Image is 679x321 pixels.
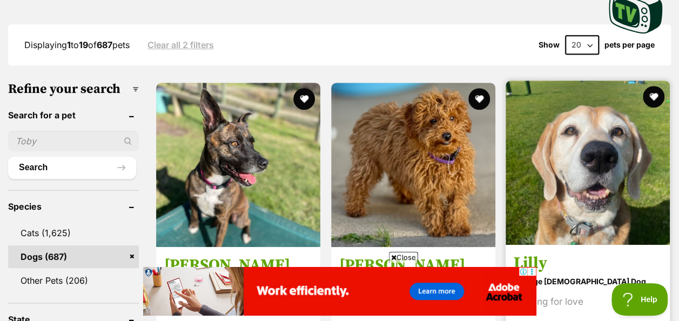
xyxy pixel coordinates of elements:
h3: [PERSON_NAME] [339,255,487,276]
img: consumer-privacy-logo.png [1,1,10,10]
strong: 1 [67,39,71,50]
span: Close [389,252,418,263]
img: Quade - Poodle (Toy) Dog [331,83,495,247]
header: Species [8,202,139,211]
div: Looking for love [514,295,662,309]
span: Displaying to of pets [24,39,130,50]
button: favourite [468,88,490,110]
strong: 19 [79,39,88,50]
header: Search for a pet [8,110,139,120]
a: Cats (1,625) [8,222,139,244]
iframe: Help Scout Beacon - Open [611,283,668,316]
iframe: Advertisement [143,267,536,316]
a: Clear all 2 filters [147,40,214,50]
a: Other Pets (206) [8,269,139,292]
strong: large [DEMOGRAPHIC_DATA] Dog [514,273,662,289]
button: favourite [294,88,315,110]
button: Search [8,157,136,178]
h3: [PERSON_NAME] [164,255,312,276]
img: Rosie - Bull Terrier x American Staffy Mix Dog [156,83,320,247]
input: Toby [8,131,139,151]
strong: 687 [97,39,112,50]
button: favourite [643,86,664,108]
h3: Refine your search [8,82,139,97]
h3: Lilly [514,253,662,273]
img: Lilly - Beagle Dog [506,81,670,245]
label: pets per page [604,41,655,49]
span: Show [539,41,560,49]
a: Dogs (687) [8,245,139,268]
